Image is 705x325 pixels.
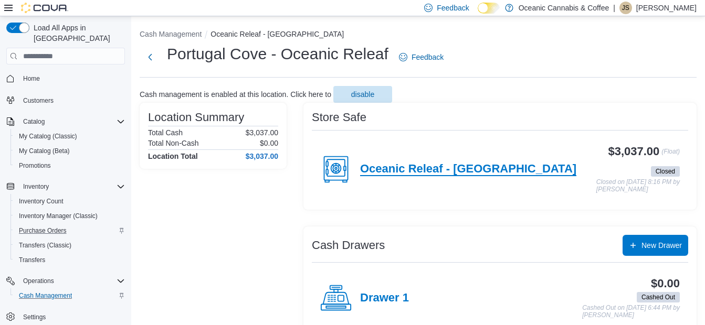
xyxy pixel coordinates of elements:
button: Inventory Count [10,194,129,209]
span: Promotions [15,159,125,172]
p: | [613,2,615,14]
button: Purchase Orders [10,223,129,238]
p: [PERSON_NAME] [636,2,697,14]
span: Cashed Out [641,292,675,302]
button: Promotions [10,158,129,173]
h3: Cash Drawers [312,239,385,252]
button: Inventory Manager (Classic) [10,209,129,223]
span: disable [351,89,374,100]
span: Inventory Manager (Classic) [15,210,125,222]
button: Settings [2,309,129,324]
span: New Drawer [641,240,682,251]
h3: $0.00 [651,277,680,290]
a: My Catalog (Beta) [15,145,74,157]
span: Settings [23,313,46,321]
h4: $3,037.00 [246,152,278,160]
h3: $3,037.00 [608,145,660,158]
button: Catalog [2,114,129,129]
span: Cash Management [19,291,72,300]
span: Inventory Manager (Classic) [19,212,98,220]
button: Transfers [10,253,129,267]
h1: Portugal Cove - Oceanic Releaf [167,44,388,64]
span: Settings [19,310,125,323]
p: Cash management is enabled at this location. Click here to [140,90,331,99]
span: Purchase Orders [15,224,125,237]
a: Cash Management [15,289,76,302]
a: Transfers (Classic) [15,239,76,252]
a: Settings [19,311,50,323]
button: Cash Management [10,288,129,303]
span: JS [622,2,629,14]
span: Inventory [19,180,125,193]
span: Inventory Count [15,195,125,208]
a: My Catalog (Classic) [15,130,81,143]
button: Next [140,47,161,68]
span: Transfers (Classic) [19,241,71,250]
span: My Catalog (Classic) [15,130,125,143]
h4: Location Total [148,152,198,160]
a: Customers [19,94,58,107]
button: Transfers (Classic) [10,238,129,253]
h6: Total Non-Cash [148,139,199,147]
button: Catalog [19,115,49,128]
span: Catalog [19,115,125,128]
input: Dark Mode [478,3,500,14]
button: Cash Management [140,30,202,38]
span: Load All Apps in [GEOGRAPHIC_DATA] [29,23,125,44]
button: My Catalog (Classic) [10,129,129,144]
a: Promotions [15,159,55,172]
span: Operations [23,277,54,285]
span: Operations [19,275,125,287]
p: $0.00 [260,139,278,147]
img: Cova [21,3,68,13]
span: Home [23,74,40,83]
span: Feedback [437,3,469,13]
span: Promotions [19,161,51,170]
a: Transfers [15,254,49,266]
button: Oceanic Releaf - [GEOGRAPHIC_DATA] [211,30,344,38]
span: Catalog [23,117,45,126]
button: disable [333,86,392,103]
h3: Store Safe [312,111,366,124]
nav: An example of EuiBreadcrumbs [140,29,697,41]
h4: Oceanic Releaf - [GEOGRAPHIC_DATA] [360,162,576,176]
button: New Drawer [623,235,688,256]
span: Transfers (Classic) [15,239,125,252]
span: Inventory [23,182,49,191]
span: Purchase Orders [19,226,67,235]
span: My Catalog (Beta) [19,147,70,155]
span: My Catalog (Classic) [19,132,77,140]
button: My Catalog (Beta) [10,144,129,158]
button: Home [2,71,129,86]
p: Cashed Out on [DATE] 6:44 PM by [PERSON_NAME] [582,305,680,319]
button: Operations [2,274,129,288]
a: Home [19,72,44,85]
a: Feedback [395,47,448,68]
span: Closed [656,167,675,176]
button: Operations [19,275,58,287]
p: $3,037.00 [246,128,278,137]
button: Inventory [2,179,129,194]
p: Closed on [DATE] 8:16 PM by [PERSON_NAME] [596,179,680,193]
span: Cash Management [15,289,125,302]
span: Inventory Count [19,197,64,205]
button: Inventory [19,180,53,193]
p: (Float) [661,145,680,164]
a: Inventory Manager (Classic) [15,210,102,222]
h6: Total Cash [148,128,183,137]
span: Transfers [19,256,45,264]
h4: Drawer 1 [360,291,409,305]
h3: Location Summary [148,111,244,124]
a: Purchase Orders [15,224,71,237]
span: Customers [23,96,54,105]
span: Home [19,72,125,85]
span: Cashed Out [637,292,680,302]
span: My Catalog (Beta) [15,145,125,157]
button: Customers [2,92,129,107]
span: Customers [19,93,125,106]
div: Julia Strickland [619,2,632,14]
span: Feedback [412,52,444,62]
span: Transfers [15,254,125,266]
p: Oceanic Cannabis & Coffee [519,2,609,14]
